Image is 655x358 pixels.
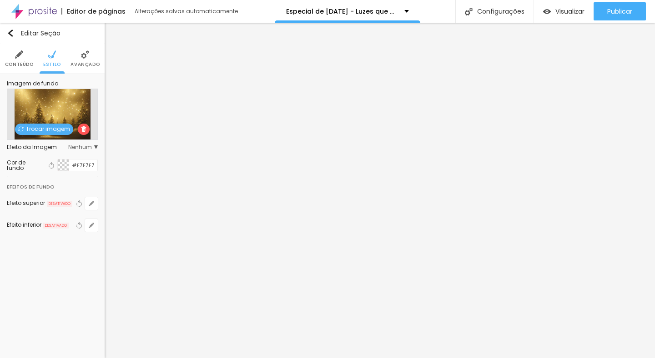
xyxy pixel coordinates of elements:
span: DESATIVADO [47,201,72,207]
span: Publicar [607,8,632,15]
img: Icone [18,126,24,132]
div: Alterações salvas automaticamente [135,9,239,14]
iframe: Editor [105,23,655,358]
div: Efeito superior [7,200,45,206]
div: Efeitos de fundo [7,182,55,192]
p: Especial de [DATE] - Luzes que nos Unem 2025 [286,8,398,15]
span: Avançado [71,62,100,67]
button: Publicar [594,2,646,20]
span: Estilo [43,62,61,67]
span: Trocar imagem [15,124,73,135]
div: Cor de fundo [7,160,43,171]
span: DESATIVADO [43,223,69,229]
img: Icone [15,50,23,59]
img: Icone [81,126,86,132]
span: Nenhum [68,144,98,150]
img: Icone [48,50,56,59]
button: Visualizar [534,2,594,20]
span: Visualizar [555,8,584,15]
img: Icone [465,8,473,15]
div: Efeito da Imagem [7,144,68,150]
div: Efeitos de fundo [7,176,98,193]
div: Efeito inferior [7,222,41,228]
div: Editar Seção [7,30,60,37]
img: Icone [81,50,89,59]
img: Icone [7,30,14,37]
img: view-1.svg [543,8,551,15]
span: Conteúdo [5,62,34,67]
div: Imagem de fundo [7,81,98,86]
div: Editor de páginas [61,8,126,15]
